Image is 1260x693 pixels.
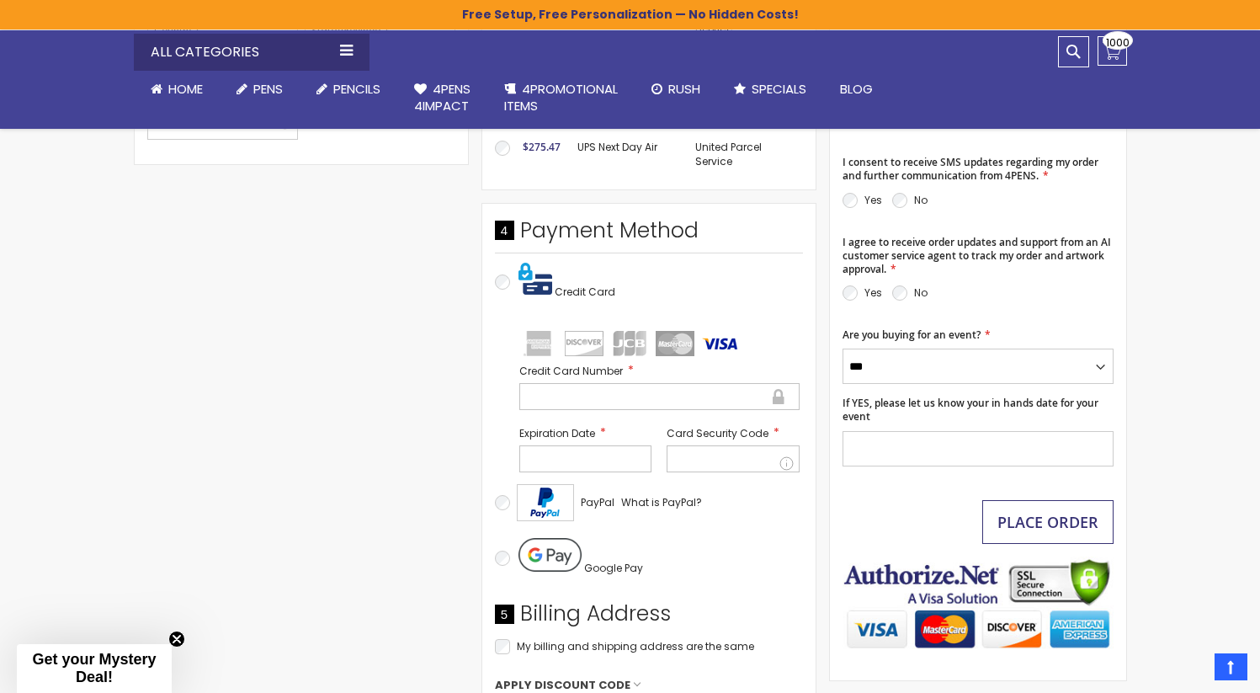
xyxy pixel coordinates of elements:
[518,538,582,572] img: Pay with Google Pay
[300,71,397,108] a: Pencils
[134,71,220,108] a: Home
[843,235,1111,276] span: I agree to receive order updates and support from an AI customer service agent to track my order ...
[717,71,823,108] a: Specials
[621,493,702,513] a: What is PayPal?
[584,561,643,575] span: Google Pay
[914,193,928,207] label: No
[843,155,1098,183] span: I consent to receive SMS updates regarding my order and further communication from 4PENS.
[581,495,614,509] span: PayPal
[843,396,1098,424] span: If YES, please let us know your in hands date for your event
[397,71,487,125] a: 4Pens4impact
[17,644,172,693] div: Get your Mystery Deal!Close teaser
[843,328,981,342] span: Are you buying for an event?
[864,285,882,300] label: Yes
[519,425,652,441] label: Expiration Date
[519,331,558,356] img: amex
[414,80,471,115] span: 4Pens 4impact
[752,80,806,98] span: Specials
[168,80,203,98] span: Home
[495,216,803,253] div: Payment Method
[569,132,688,176] td: UPS Next Day Air
[864,193,882,207] label: Yes
[1098,36,1127,66] a: 1000
[565,331,603,356] img: discover
[168,631,185,648] button: Close teaser
[504,80,618,115] span: 4PROMOTIONAL ITEMS
[610,331,649,356] img: jcb
[701,331,740,356] img: visa
[914,285,928,300] label: No
[635,71,717,108] a: Rush
[982,500,1114,544] button: Place Order
[621,495,702,509] span: What is PayPal?
[517,639,754,653] span: My billing and shipping address are the same
[1106,35,1130,51] span: 1000
[656,331,694,356] img: mastercard
[1121,648,1260,693] iframe: Google Customer Reviews
[518,262,552,296] img: Pay with credit card
[495,678,630,693] span: Apply Discount Code
[997,512,1098,532] span: Place Order
[517,484,574,521] img: Acceptance Mark
[771,386,786,407] div: Secure transaction
[667,425,800,441] label: Card Security Code
[32,651,156,685] span: Get your Mystery Deal!
[668,80,700,98] span: Rush
[333,80,380,98] span: Pencils
[519,363,800,379] label: Credit Card Number
[840,80,873,98] span: Blog
[687,132,802,176] td: United Parcel Service
[253,80,283,98] span: Pens
[220,71,300,108] a: Pens
[523,140,561,154] span: $275.47
[487,71,635,125] a: 4PROMOTIONALITEMS
[134,34,369,71] div: All Categories
[555,285,615,299] span: Credit Card
[823,71,890,108] a: Blog
[495,600,803,637] div: Billing Address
